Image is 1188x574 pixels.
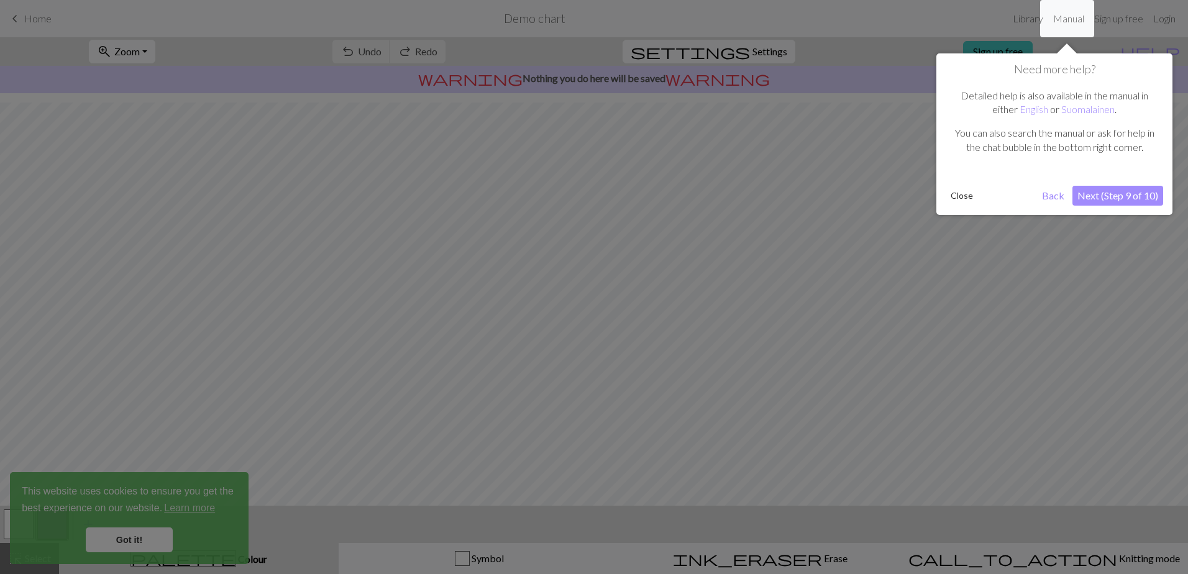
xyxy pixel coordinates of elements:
p: Detailed help is also available in the manual in either or . [952,89,1157,117]
button: Next (Step 9 of 10) [1072,186,1163,206]
p: You can also search the manual or ask for help in the chat bubble in the bottom right corner. [952,126,1157,154]
div: Need more help? [936,53,1172,215]
a: Suomalainen [1061,103,1115,115]
button: Back [1037,186,1069,206]
button: Close [946,186,978,205]
a: English [1020,103,1048,115]
h1: Need more help? [946,63,1163,76]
